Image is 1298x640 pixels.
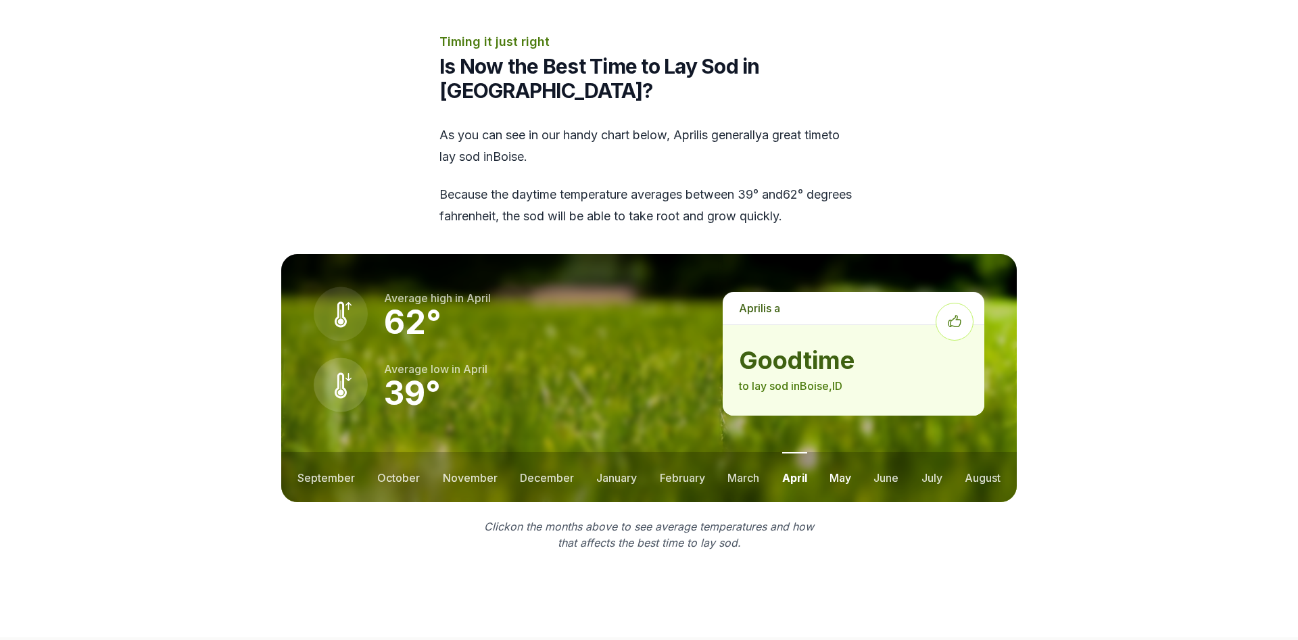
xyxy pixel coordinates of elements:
p: Average low in [384,361,487,377]
span: april [673,128,699,142]
span: april [739,301,763,315]
button: april [782,452,807,502]
p: to lay sod in Boise , ID [739,378,968,394]
strong: 62 ° [384,302,441,342]
p: is a [723,292,984,324]
h2: Is Now the Best Time to Lay Sod in [GEOGRAPHIC_DATA]? [439,54,859,103]
span: april [466,291,491,305]
strong: good time [739,347,968,374]
button: february [660,452,705,502]
p: Timing it just right [439,32,859,51]
p: Because the daytime temperature averages between 39 ° and 62 ° degrees fahrenheit, the sod will b... [439,184,859,227]
button: september [297,452,355,502]
button: june [873,452,898,502]
strong: 39 ° [384,373,441,413]
button: may [830,452,851,502]
p: Average high in [384,290,491,306]
button: november [443,452,498,502]
p: Click on the months above to see average temperatures and how that affects the best time to lay sod. [476,518,822,551]
button: january [596,452,637,502]
button: august [965,452,1001,502]
button: october [377,452,420,502]
span: april [463,362,487,376]
button: july [921,452,942,502]
div: As you can see in our handy chart below, is generally a great time to lay sod in Boise . [439,124,859,227]
button: december [520,452,574,502]
button: march [727,452,759,502]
